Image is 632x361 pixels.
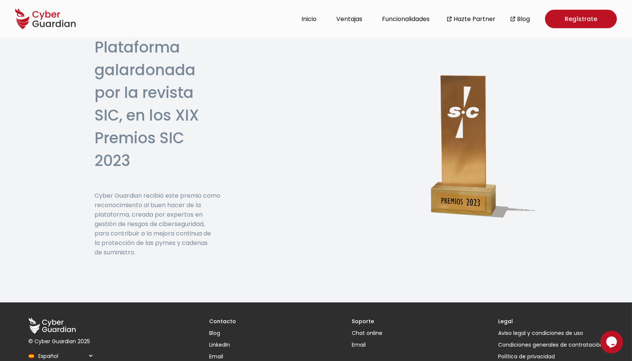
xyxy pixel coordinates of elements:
[299,14,319,24] button: Inicio
[210,353,236,361] a: Email
[498,341,604,349] a: Condiciones generales de contratación
[545,10,617,28] a: Regístrate
[352,318,383,325] h3: Soporte
[517,14,530,24] a: Blog
[498,329,604,337] a: Aviso legal y condiciones de uso
[210,318,236,325] h3: Contacto
[210,329,236,337] a: Blog
[210,341,236,349] a: LinkedIn
[380,14,432,24] button: Funcionalidades
[498,318,604,325] h3: Legal
[352,341,383,349] a: Email
[352,329,383,337] button: Chat online
[29,338,94,346] p: © Cyber Guardian 2025
[498,353,604,361] a: Política de privacidad
[95,191,222,257] p: Cyber Guardian recibió este premio como reconocimiento al buen hacer de la plataforma, creada por...
[600,331,624,353] iframe: chat widget
[334,14,365,24] button: Ventajas
[453,14,495,24] a: Hazte Partner
[411,75,538,218] img: Premio SIC
[95,36,222,172] h2: Plataforma galardonada por la revista SIC, en los XIX Premios SIC 2023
